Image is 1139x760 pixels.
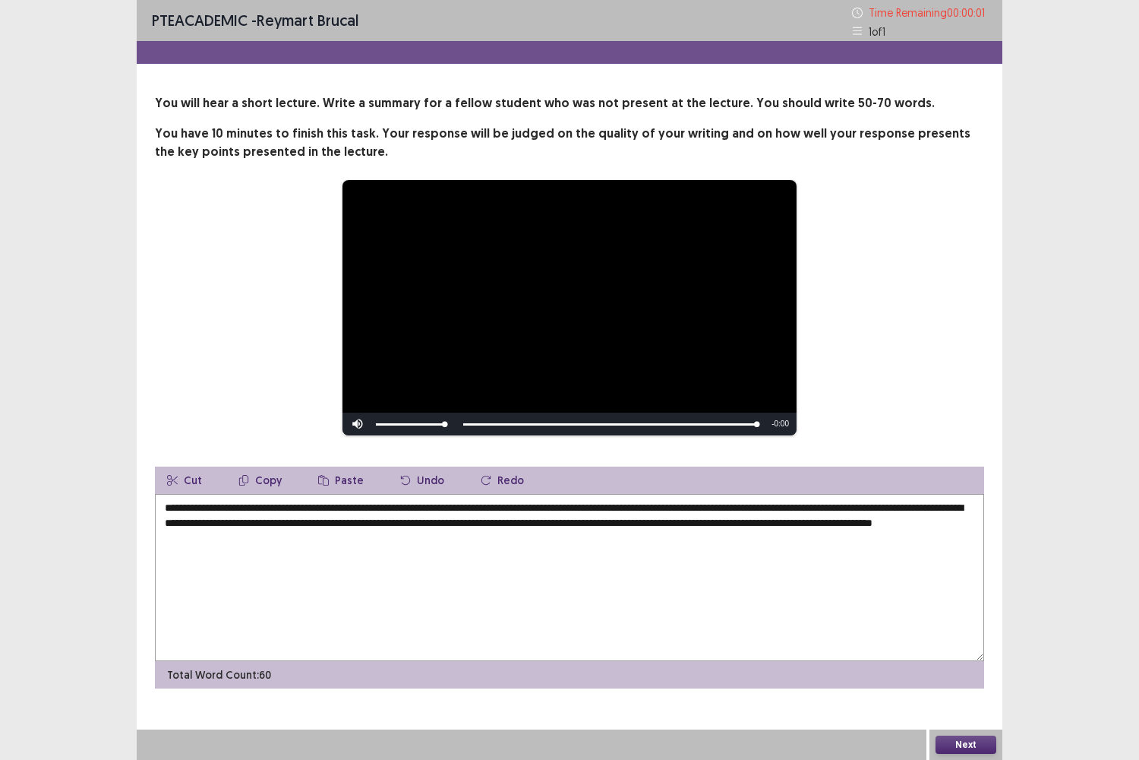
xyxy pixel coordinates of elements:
[155,467,214,494] button: Cut
[155,125,984,161] p: You have 10 minutes to finish this task. Your response will be judged on the quality of your writ...
[155,94,984,112] p: You will hear a short lecture. Write a summary for a fellow student who was not present at the le...
[152,11,248,30] span: PTE academic
[869,24,885,40] p: 1 of 1
[388,467,456,494] button: Undo
[775,420,789,428] span: 0:00
[167,667,271,683] p: Total Word Count: 60
[771,420,774,428] span: -
[935,736,996,754] button: Next
[342,413,373,435] button: Mute
[869,5,987,21] p: Time Remaining 00 : 00 : 01
[342,180,797,435] div: Video Player
[152,9,358,32] p: - Reymart Brucal
[226,467,294,494] button: Copy
[469,467,536,494] button: Redo
[306,467,376,494] button: Paste
[376,423,445,426] div: Volume Level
